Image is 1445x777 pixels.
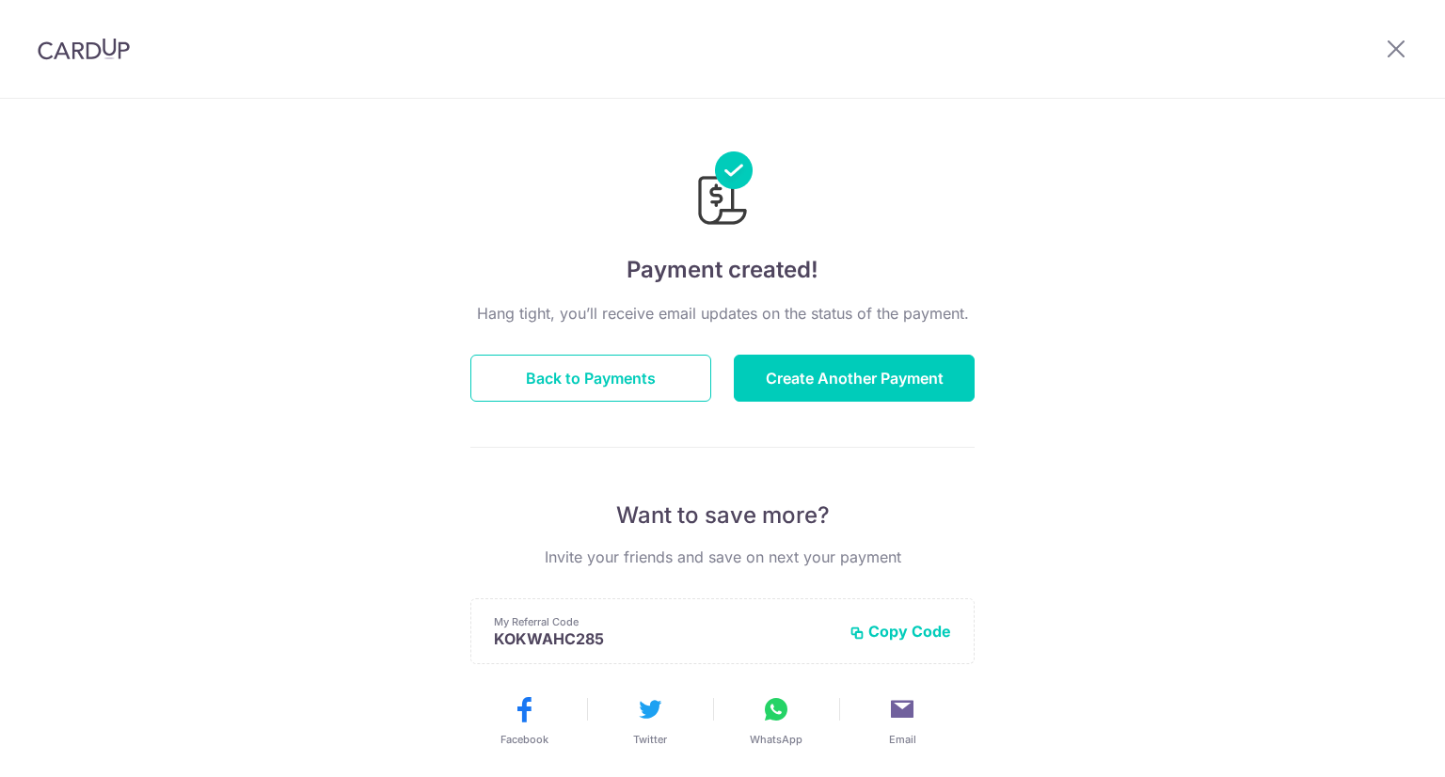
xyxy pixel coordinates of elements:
h4: Payment created! [470,253,975,287]
p: Hang tight, you’ll receive email updates on the status of the payment. [470,302,975,325]
button: Facebook [468,694,580,747]
span: Email [889,732,916,747]
button: Copy Code [850,622,951,641]
button: Twitter [595,694,706,747]
span: WhatsApp [750,732,802,747]
span: Facebook [500,732,548,747]
p: Want to save more? [470,500,975,531]
p: My Referral Code [494,614,834,629]
button: Back to Payments [470,355,711,402]
img: Payments [692,151,753,230]
p: KOKWAHC285 [494,629,834,648]
span: Twitter [633,732,667,747]
img: CardUp [38,38,130,60]
p: Invite your friends and save on next your payment [470,546,975,568]
button: Create Another Payment [734,355,975,402]
button: Email [847,694,958,747]
button: WhatsApp [721,694,832,747]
